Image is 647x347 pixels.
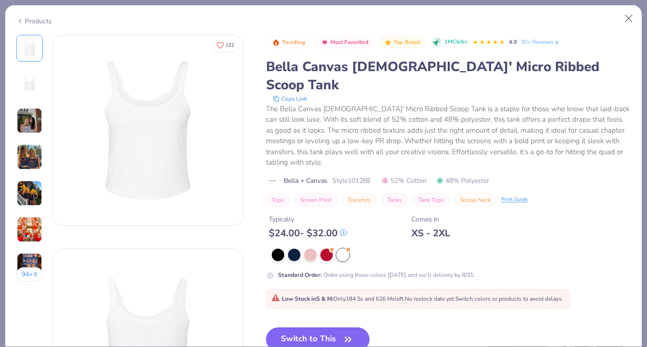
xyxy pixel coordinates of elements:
span: Most Favorited [330,40,369,45]
button: Transfers [342,193,377,207]
span: Style 1012BE [332,176,371,186]
div: 4.9 Stars [472,35,505,50]
div: Products [16,16,52,26]
img: User generated content [17,180,42,206]
div: $ 24.00 - $ 32.00 [269,227,347,239]
button: Badge Button [379,36,425,49]
button: copy to clipboard [270,94,310,104]
div: Typically [269,214,347,224]
span: 4.9 [509,38,517,46]
strong: Low Stock in S & M : [282,295,333,303]
img: Front [18,37,41,60]
img: Most Favorited sort [321,39,329,46]
span: No restock date yet. [405,295,455,303]
span: Bella + Canvas [284,176,328,186]
img: Back [18,73,41,96]
button: Scoop Neck [454,193,496,207]
img: Trending sort [272,39,280,46]
button: Badge Button [267,36,310,49]
a: 30+ Reviews [521,38,560,46]
button: Tank Tops [412,193,450,207]
div: Bella Canvas [DEMOGRAPHIC_DATA]' Micro Ribbed Scoop Tank [266,58,631,94]
strong: Standard Order : [278,271,322,279]
span: 48% Polyester [436,176,489,186]
button: Close [620,10,638,28]
div: XS - 2XL [411,227,450,239]
div: Print Guide [501,196,528,204]
span: 122 [226,43,234,48]
span: 52% Cotton [381,176,427,186]
span: Top Rated [394,40,421,45]
button: Badge Button [316,36,373,49]
span: Only 184 Ss and 626 Ms left. Switch colors or products to avoid delays. [271,295,563,303]
div: The Bella Canvas [DEMOGRAPHIC_DATA]' Micro Ribbed Scoop Tank is a staple for those who know that ... [266,104,631,168]
img: brand logo [266,177,279,185]
img: User generated content [17,144,42,170]
div: Comes In [411,214,450,224]
img: User generated content [17,253,42,279]
button: Screen Print [295,193,337,207]
button: Like [212,38,238,52]
div: Order using these colors [DATE] and we’ll delivery by 8/31. [278,271,475,279]
button: 94+ [16,267,43,282]
button: Tops [266,193,290,207]
img: Front [53,35,243,225]
img: User generated content [17,108,42,134]
button: Tanks [381,193,408,207]
span: 1M Clicks [444,38,467,46]
img: Top Rated sort [384,39,392,46]
span: Trending [282,40,305,45]
img: User generated content [17,217,42,242]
